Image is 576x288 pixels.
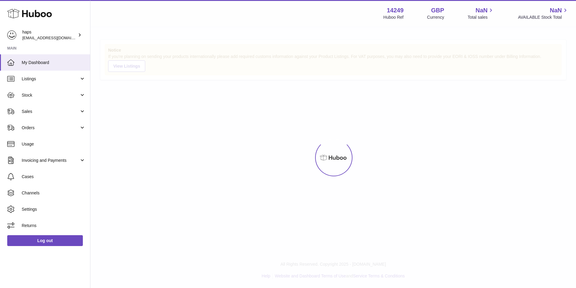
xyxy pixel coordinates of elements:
[427,14,444,20] div: Currency
[22,92,79,98] span: Stock
[22,76,79,82] span: Listings
[22,35,89,40] span: [EMAIL_ADDRESS][DOMAIN_NAME]
[7,30,16,40] img: internalAdmin-14249@internal.huboo.com
[22,60,86,66] span: My Dashboard
[431,6,444,14] strong: GBP
[518,14,569,20] span: AVAILABLE Stock Total
[22,141,86,147] span: Usage
[383,14,404,20] div: Huboo Ref
[22,206,86,212] span: Settings
[22,158,79,163] span: Invoicing and Payments
[22,29,77,41] div: haps
[22,190,86,196] span: Channels
[22,223,86,229] span: Returns
[468,14,494,20] span: Total sales
[22,174,86,180] span: Cases
[22,125,79,131] span: Orders
[387,6,404,14] strong: 14249
[550,6,562,14] span: NaN
[22,109,79,114] span: Sales
[475,6,487,14] span: NaN
[468,6,494,20] a: NaN Total sales
[518,6,569,20] a: NaN AVAILABLE Stock Total
[7,235,83,246] a: Log out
